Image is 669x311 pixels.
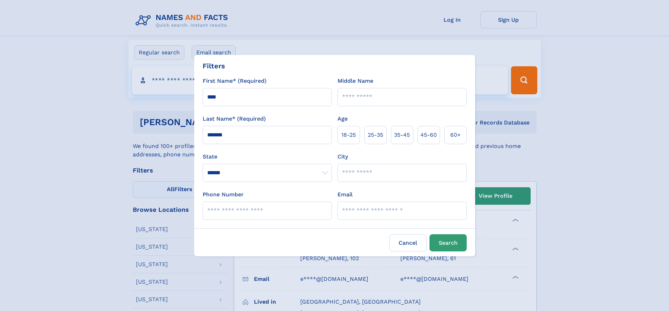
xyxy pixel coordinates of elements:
[203,190,244,199] label: Phone Number
[203,77,267,85] label: First Name* (Required)
[337,115,348,123] label: Age
[203,61,225,71] div: Filters
[337,190,353,199] label: Email
[389,234,427,251] label: Cancel
[420,131,437,139] span: 45‑60
[341,131,356,139] span: 18‑25
[203,115,266,123] label: Last Name* (Required)
[394,131,410,139] span: 35‑45
[203,153,332,161] label: State
[337,153,348,161] label: City
[429,234,467,251] button: Search
[450,131,461,139] span: 60+
[368,131,383,139] span: 25‑35
[337,77,373,85] label: Middle Name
